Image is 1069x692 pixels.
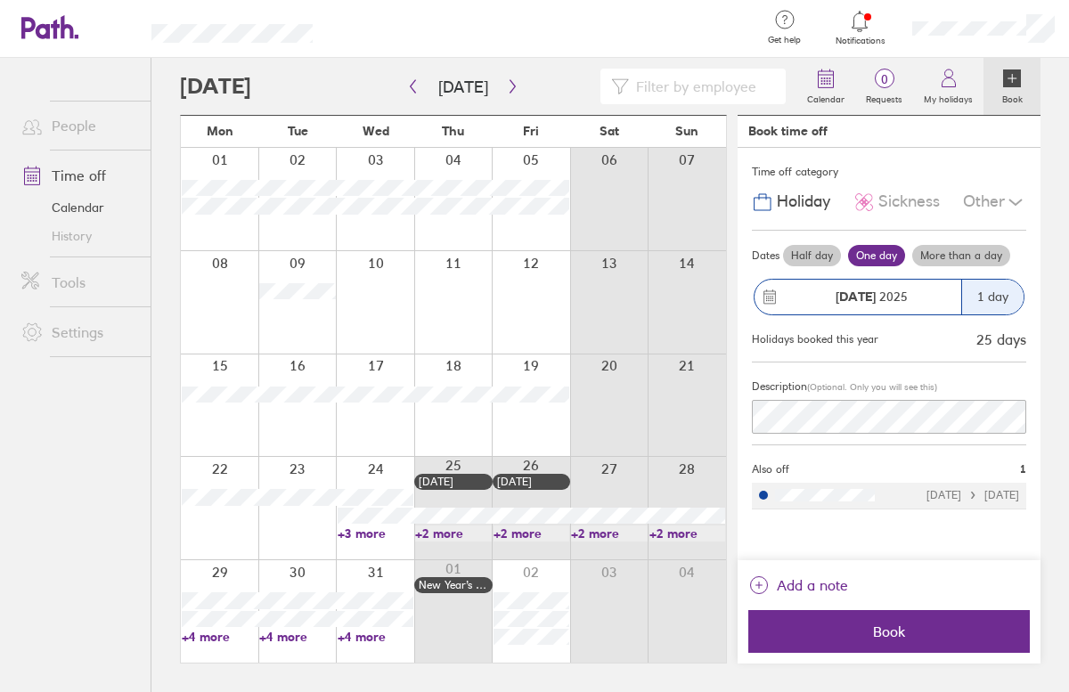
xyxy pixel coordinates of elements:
span: Sickness [878,192,940,211]
a: People [7,108,151,143]
label: Requests [855,89,913,105]
label: More than a day [912,245,1010,266]
a: Settings [7,314,151,350]
div: [DATE] [DATE] [926,489,1019,501]
div: [DATE] [497,476,566,488]
span: Sun [675,124,698,138]
a: +2 more [649,525,725,541]
span: Add a note [777,571,848,599]
label: Book [991,89,1033,105]
div: Book time off [748,124,828,138]
span: Fri [523,124,539,138]
a: Time off [7,158,151,193]
a: +2 more [571,525,647,541]
span: 0 [855,72,913,86]
span: Thu [442,124,464,138]
a: +4 more [182,629,257,645]
button: Book [748,610,1030,653]
span: (Optional. Only you will see this) [807,381,937,393]
label: One day [848,245,905,266]
div: Holidays booked this year [752,333,878,346]
div: Time off category [752,159,1026,185]
a: +2 more [415,525,491,541]
span: Wed [363,124,389,138]
span: Sat [600,124,619,138]
span: Also off [752,463,789,476]
a: History [7,222,151,250]
span: Tue [288,124,308,138]
span: Mon [207,124,233,138]
div: [DATE] [419,476,487,488]
div: Other [963,185,1026,219]
span: Dates [752,249,779,262]
span: 1 [1020,463,1026,476]
a: 0Requests [855,58,913,115]
input: Filter by employee [629,69,775,103]
span: Holiday [777,192,830,211]
button: [DATE] [424,72,502,102]
a: Tools [7,265,151,300]
span: Get help [755,35,813,45]
a: Book [983,58,1040,115]
span: 2025 [836,289,908,304]
a: Notifications [831,9,889,46]
button: [DATE] 20251 day [752,270,1026,324]
strong: [DATE] [836,289,876,305]
a: +2 more [494,525,569,541]
div: New Year’s Day [419,579,487,591]
label: My holidays [913,89,983,105]
a: +4 more [259,629,335,645]
div: 1 day [961,280,1024,314]
a: +4 more [338,629,413,645]
a: Calendar [796,58,855,115]
span: Book [761,623,1017,639]
a: Calendar [7,193,151,222]
a: +3 more [338,525,413,541]
a: My holidays [913,58,983,115]
button: Add a note [748,571,848,599]
label: Half day [783,245,841,266]
div: 25 days [976,331,1026,347]
label: Calendar [796,89,855,105]
span: Notifications [831,36,889,46]
span: Description [752,379,807,393]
